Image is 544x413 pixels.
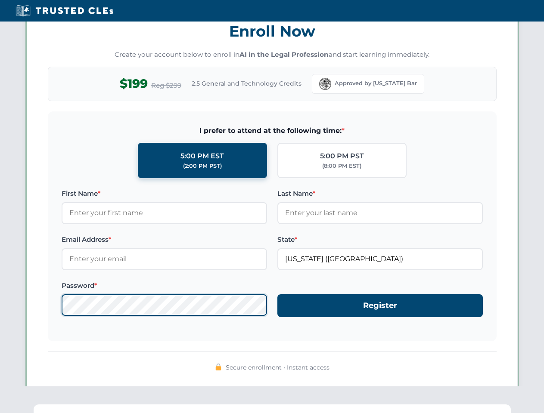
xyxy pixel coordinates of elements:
[180,151,224,162] div: 5:00 PM EST
[48,50,497,60] p: Create your account below to enroll in and start learning immediately.
[277,202,483,224] input: Enter your last name
[277,234,483,245] label: State
[62,234,267,245] label: Email Address
[319,78,331,90] img: Florida Bar
[62,202,267,224] input: Enter your first name
[48,18,497,45] h3: Enroll Now
[226,363,330,372] span: Secure enrollment • Instant access
[183,162,222,170] div: (2:00 PM PST)
[120,74,148,93] span: $199
[277,248,483,270] input: Florida (FL)
[277,294,483,317] button: Register
[322,162,361,170] div: (8:00 PM EST)
[151,80,181,91] span: Reg $299
[62,248,267,270] input: Enter your email
[62,280,267,291] label: Password
[62,188,267,199] label: First Name
[320,151,364,162] div: 5:00 PM PST
[192,79,302,88] span: 2.5 General and Technology Credits
[215,364,222,370] img: 🔒
[239,50,329,59] strong: AI in the Legal Profession
[62,125,483,136] span: I prefer to attend at the following time:
[277,188,483,199] label: Last Name
[13,4,116,17] img: Trusted CLEs
[335,79,417,88] span: Approved by [US_STATE] Bar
